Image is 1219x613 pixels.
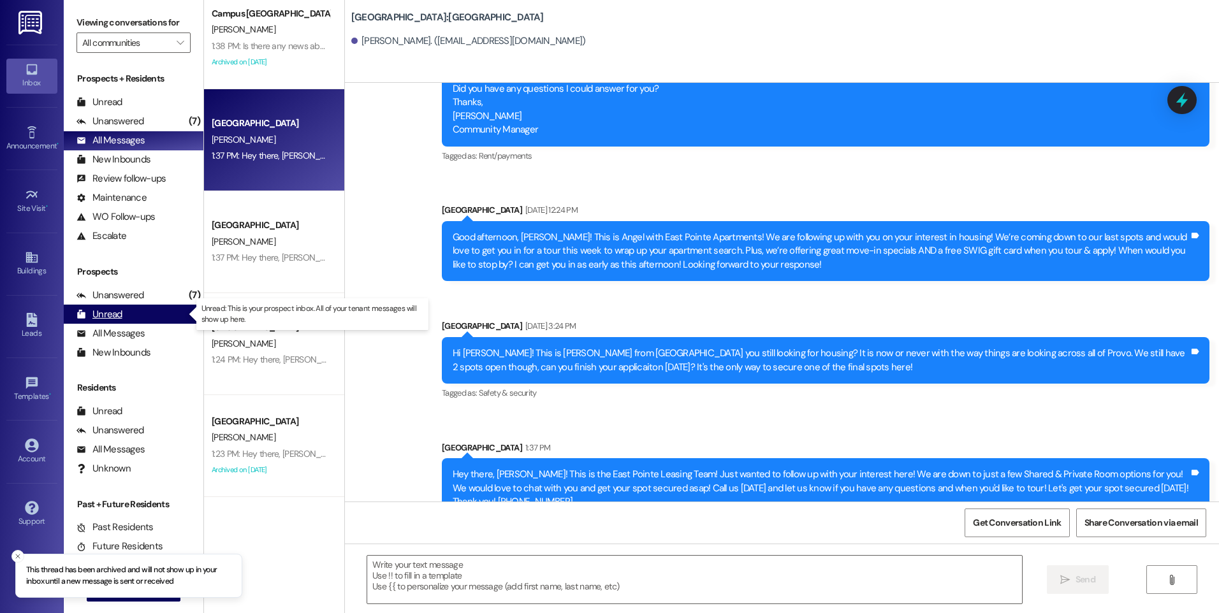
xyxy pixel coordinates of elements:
[1084,516,1198,530] span: Share Conversation via email
[453,347,1189,374] div: Hi [PERSON_NAME]! This is [PERSON_NAME] from [GEOGRAPHIC_DATA] you still looking for housing? It ...
[453,468,1189,508] div: Hey there, [PERSON_NAME]! This is the East Pointe Leasing Team! Just wanted to follow up with you...
[6,497,57,531] a: Support
[57,140,59,148] span: •
[6,372,57,407] a: Templates •
[77,405,122,418] div: Unread
[186,285,203,305] div: (7)
[212,134,275,145] span: [PERSON_NAME]
[442,441,1209,459] div: [GEOGRAPHIC_DATA]
[6,184,57,219] a: Site Visit •
[479,387,537,398] span: Safety & security
[77,540,163,553] div: Future Residents
[1167,575,1176,585] i: 
[77,191,147,205] div: Maintenance
[212,219,330,232] div: [GEOGRAPHIC_DATA]
[212,431,275,443] span: [PERSON_NAME]
[1076,508,1206,537] button: Share Conversation via email
[64,498,203,511] div: Past + Future Residents
[212,40,398,52] div: 1:38 PM: Is there any news about switching rooms?
[64,265,203,278] div: Prospects
[351,11,544,24] b: [GEOGRAPHIC_DATA]: [GEOGRAPHIC_DATA]
[212,7,330,20] div: Campus [GEOGRAPHIC_DATA]
[973,516,1061,530] span: Get Conversation Link
[177,38,184,48] i: 
[965,508,1069,537] button: Get Conversation Link
[186,112,203,131] div: (7)
[82,32,170,53] input: All communities
[1076,573,1095,586] span: Send
[77,172,166,185] div: Review follow-ups
[212,236,275,247] span: [PERSON_NAME]
[77,115,144,128] div: Unanswered
[77,153,150,166] div: New Inbounds
[77,521,154,534] div: Past Residents
[442,384,1209,402] div: Tagged as:
[453,41,1189,137] div: Hi [PERSON_NAME]! Thank you for you're interest in our East Pointe Property located at [STREET_AD...
[77,308,122,321] div: Unread
[1047,565,1109,594] button: Send
[77,229,126,243] div: Escalate
[210,54,331,70] div: Archived on [DATE]
[77,134,145,147] div: All Messages
[77,13,191,32] label: Viewing conversations for
[64,381,203,394] div: Residents
[210,462,331,478] div: Archived on [DATE]
[64,72,203,85] div: Prospects + Residents
[18,11,45,34] img: ResiDesk Logo
[453,231,1189,271] div: Good afternoon, [PERSON_NAME]! This is Angel with East Pointe Apartments! We are following up wit...
[522,319,576,333] div: [DATE] 3:24 PM
[522,441,550,454] div: 1:37 PM
[77,462,131,475] div: Unknown
[6,309,57,343] a: Leads
[522,203,578,217] div: [DATE] 12:24 PM
[77,96,122,109] div: Unread
[77,210,155,224] div: WO Follow-ups
[1060,575,1070,585] i: 
[6,435,57,469] a: Account
[77,443,145,456] div: All Messages
[212,117,330,130] div: [GEOGRAPHIC_DATA]
[77,424,144,437] div: Unanswered
[442,147,1209,165] div: Tagged as:
[201,303,423,325] p: Unread: This is your prospect inbox. All of your tenant messages will show up here.
[77,289,144,302] div: Unanswered
[212,415,330,428] div: [GEOGRAPHIC_DATA]
[442,203,1209,221] div: [GEOGRAPHIC_DATA]
[77,327,145,340] div: All Messages
[6,59,57,93] a: Inbox
[351,34,586,48] div: [PERSON_NAME]. ([EMAIL_ADDRESS][DOMAIN_NAME])
[26,565,231,587] p: This thread has been archived and will not show up in your inbox until a new message is sent or r...
[212,338,275,349] span: [PERSON_NAME]
[49,390,51,399] span: •
[6,247,57,281] a: Buildings
[212,24,275,35] span: [PERSON_NAME]
[442,319,1209,337] div: [GEOGRAPHIC_DATA]
[479,150,532,161] span: Rent/payments
[46,202,48,211] span: •
[77,346,150,359] div: New Inbounds
[11,550,24,563] button: Close toast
